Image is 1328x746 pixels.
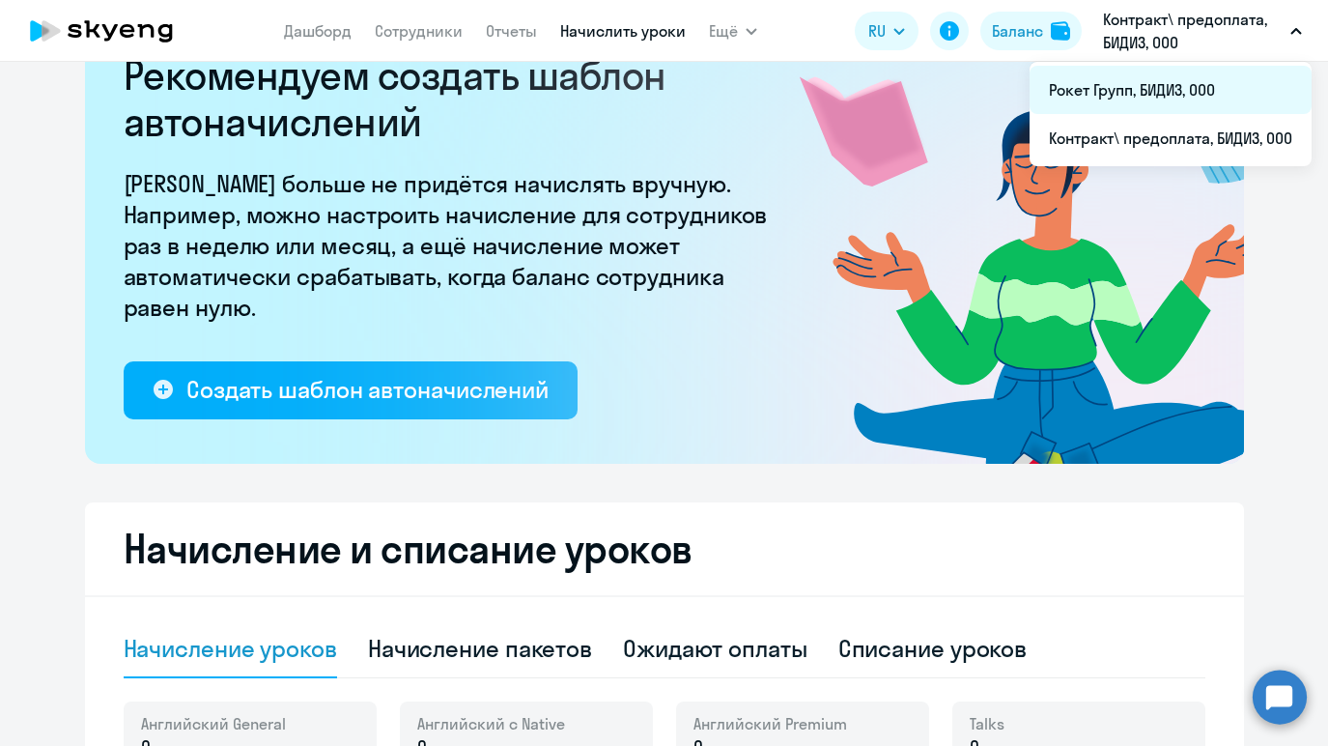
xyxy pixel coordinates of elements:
[375,21,463,41] a: Сотрудники
[124,168,780,323] p: [PERSON_NAME] больше не придётся начислять вручную. Например, можно настроить начисление для сотр...
[693,713,847,734] span: Английский Premium
[186,374,549,405] div: Создать шаблон автоначислений
[1030,62,1312,166] ul: Ещё
[284,21,352,41] a: Дашборд
[124,526,1205,572] h2: Начисление и списание уроков
[124,361,578,419] button: Создать шаблон автоначислений
[141,713,286,734] span: Английский General
[368,633,592,664] div: Начисление пакетов
[124,633,337,664] div: Начисление уроков
[838,633,1028,664] div: Списание уроков
[709,12,757,50] button: Ещё
[970,713,1004,734] span: Talks
[417,713,565,734] span: Английский с Native
[560,21,686,41] a: Начислить уроки
[980,12,1082,50] button: Балансbalance
[709,19,738,43] span: Ещё
[486,21,537,41] a: Отчеты
[992,19,1043,43] div: Баланс
[623,633,807,664] div: Ожидают оплаты
[124,52,780,145] h2: Рекомендуем создать шаблон автоначислений
[1093,8,1312,54] button: Контракт\ предоплата, БИДИЗ, ООО
[868,19,886,43] span: RU
[1051,21,1070,41] img: balance
[855,12,918,50] button: RU
[1103,8,1283,54] p: Контракт\ предоплата, БИДИЗ, ООО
